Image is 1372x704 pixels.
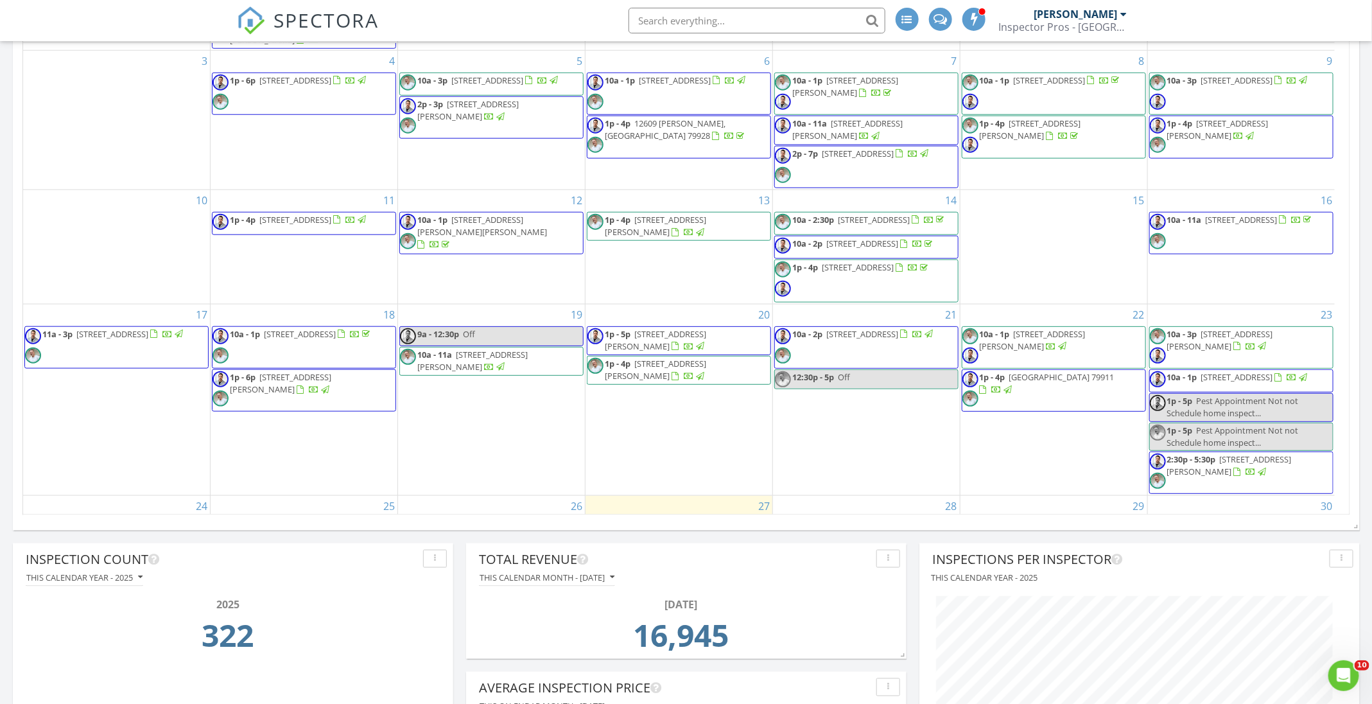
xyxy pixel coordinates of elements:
img: screenshot_20240605_183759_chrome.jpg [775,371,791,387]
img: screenshot_20240605_183639_chrome.jpg [400,328,416,344]
img: screenshot_20240605_183639_chrome.jpg [775,328,791,344]
td: Go to August 14, 2025 [772,189,960,304]
img: screenshot_20240605_183759_chrome.jpg [1150,328,1166,344]
img: screenshot_20240605_183639_chrome.jpg [587,328,604,344]
img: screenshot_20240605_183759_chrome.jpg [1150,75,1166,91]
td: Go to August 23, 2025 [1147,304,1335,496]
img: screenshot_20240605_183639_chrome.jpg [1150,395,1166,411]
td: Go to August 27, 2025 [586,496,773,635]
a: Go to August 17, 2025 [193,304,210,325]
span: 11a - 3p [42,328,73,340]
span: 1p - 5p [605,328,630,340]
img: screenshot_20240605_183639_chrome.jpg [962,94,978,110]
span: [STREET_ADDRESS] [1201,75,1273,86]
div: This calendar year - 2025 [26,573,143,582]
span: [STREET_ADDRESS] [1206,214,1278,225]
a: 10a - 1p [STREET_ADDRESS] [1149,369,1333,392]
span: 10a - 11a [417,349,452,360]
a: 1p - 4p 12609 [PERSON_NAME], [GEOGRAPHIC_DATA] 79928 [605,118,747,141]
a: 10a - 11a [STREET_ADDRESS][PERSON_NAME] [792,118,903,141]
a: 1p - 4p [STREET_ADDRESS][PERSON_NAME] [962,116,1146,158]
a: 1p - 5p [STREET_ADDRESS][PERSON_NAME] [605,328,706,352]
img: screenshot_20240605_183639_chrome.jpg [213,75,229,91]
a: Go to August 5, 2025 [574,51,585,71]
td: Go to August 10, 2025 [23,189,211,304]
div: Total Revenue [479,550,871,569]
img: screenshot_20240605_183759_chrome.jpg [213,94,229,110]
a: 1p - 6p [STREET_ADDRESS][PERSON_NAME] [212,369,396,412]
a: 10a - 1p [STREET_ADDRESS][PERSON_NAME] [774,73,959,115]
img: screenshot_20240605_183759_chrome.jpg [1150,473,1166,489]
td: Go to August 25, 2025 [211,496,398,635]
span: [STREET_ADDRESS] [826,328,898,340]
img: screenshot_20240605_183759_chrome.jpg [1150,233,1166,249]
span: 1p - 4p [605,358,630,369]
a: Go to August 22, 2025 [1131,304,1147,325]
span: [STREET_ADDRESS][PERSON_NAME] [417,98,519,122]
span: 10a - 3p [1167,328,1197,340]
a: Go to August 6, 2025 [761,51,772,71]
a: 10a - 3p [STREET_ADDRESS][PERSON_NAME] [1167,328,1273,352]
td: Go to August 3, 2025 [23,50,211,189]
a: 1p - 4p [STREET_ADDRESS] [774,260,959,302]
span: 10a - 2p [792,328,822,340]
td: Go to August 22, 2025 [960,304,1147,496]
a: 10a - 1p [STREET_ADDRESS] [212,326,396,369]
a: Go to August 30, 2025 [1318,496,1335,516]
img: screenshot_20240605_183759_chrome.jpg [1150,425,1166,441]
a: 2:30p - 5:30p [STREET_ADDRESS][PERSON_NAME] [1167,453,1292,477]
div: 2025 [30,597,426,612]
a: 1p - 6p [STREET_ADDRESS][PERSON_NAME] [230,371,331,395]
span: 10a - 1p [417,214,447,225]
img: screenshot_20240605_183639_chrome.jpg [775,94,791,110]
a: Go to August 19, 2025 [568,304,585,325]
span: 10a - 1p [980,75,1010,86]
span: [STREET_ADDRESS][PERSON_NAME] [792,118,903,141]
span: [STREET_ADDRESS] [259,214,331,225]
img: screenshot_20240605_183639_chrome.jpg [587,118,604,134]
img: screenshot_20240605_183759_chrome.jpg [587,94,604,110]
a: 1p - 4p [STREET_ADDRESS] [212,212,396,235]
span: Pest Appointment Not not Schedule home inspect... [1167,425,1299,448]
span: [STREET_ADDRESS][PERSON_NAME] [1167,328,1273,352]
a: SPECTORA [237,17,379,44]
img: screenshot_20240605_183759_chrome.jpg [775,167,791,183]
span: 1p - 5p [1167,395,1193,407]
img: screenshot_20240605_183639_chrome.jpg [962,137,978,153]
a: Go to August 14, 2025 [943,190,960,211]
a: 11a - 3p [STREET_ADDRESS] [42,328,185,340]
span: 12609 [PERSON_NAME], [GEOGRAPHIC_DATA] 79928 [605,118,725,141]
a: 10a - 3p [STREET_ADDRESS] [1149,73,1333,115]
img: screenshot_20240605_183639_chrome.jpg [213,214,229,230]
div: [PERSON_NAME] [1034,8,1118,21]
a: 10a - 1p [STREET_ADDRESS][PERSON_NAME][PERSON_NAME] [399,212,584,254]
a: Go to August 9, 2025 [1324,51,1335,71]
div: This calendar month - [DATE] [480,573,614,582]
span: 10 [1355,660,1369,671]
a: Go to August 27, 2025 [756,496,772,516]
td: Go to August 17, 2025 [23,304,211,496]
span: [STREET_ADDRESS] [639,75,711,86]
img: screenshot_20240605_183759_chrome.jpg [962,328,978,344]
span: 12:30p - 5p [792,371,834,383]
img: screenshot_20240605_183759_chrome.jpg [587,214,604,230]
span: Pest Appointment Not not Schedule home inspect... [1167,395,1299,419]
a: 10a - 1p [STREET_ADDRESS] [605,75,747,86]
span: [STREET_ADDRESS] [826,238,898,249]
a: 1p - 4p [STREET_ADDRESS][PERSON_NAME] [587,356,771,385]
span: 1p - 4p [1167,118,1193,129]
img: screenshot_20240605_183639_chrome.jpg [775,281,791,297]
td: Go to August 29, 2025 [960,496,1147,635]
a: Go to August 24, 2025 [193,496,210,516]
a: Go to August 16, 2025 [1318,190,1335,211]
a: 1p - 5p [STREET_ADDRESS][PERSON_NAME] [587,326,771,355]
a: 10a - 2p [STREET_ADDRESS] [792,328,935,340]
span: 9a - 12:30p [417,328,459,340]
a: 10a - 3p [STREET_ADDRESS] [399,73,584,96]
span: 10a - 3p [1167,75,1197,86]
img: screenshot_20240605_183759_chrome.jpg [962,75,978,91]
img: screenshot_20240605_183759_chrome.jpg [962,118,978,134]
img: screenshot_20240605_183759_chrome.jpg [775,261,791,277]
span: [STREET_ADDRESS][PERSON_NAME] [792,75,898,98]
a: 2p - 7p [STREET_ADDRESS] [792,148,930,159]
